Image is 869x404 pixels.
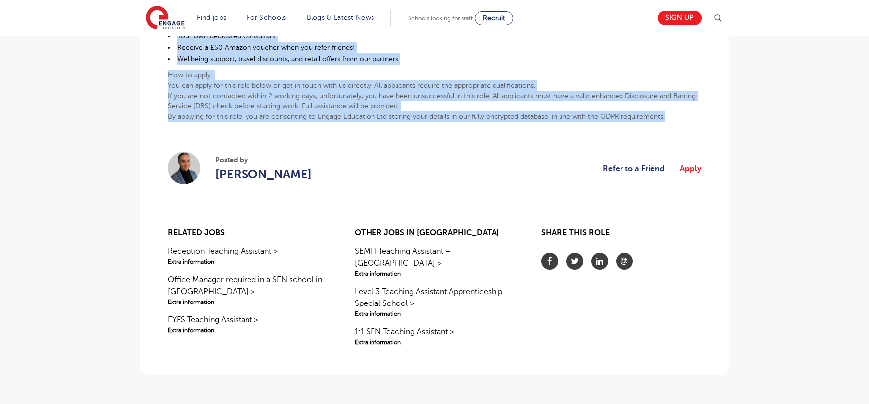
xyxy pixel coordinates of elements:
li: Receive a £50 Amazon voucher when you refer friends! [168,42,701,53]
span: Recruit [483,14,505,22]
a: Recruit [475,11,513,25]
span: Extra information [168,326,328,335]
a: EYFS Teaching Assistant >Extra information [168,314,328,335]
a: 1:1 SEN Teaching Assistant >Extra information [355,326,514,347]
p: You can apply for this role below or get in touch with us directly. All applicants require the ap... [168,80,701,91]
a: Office Manager required in a SEN school in [GEOGRAPHIC_DATA] >Extra information [168,274,328,306]
p: If you are not contacted within 2 working days, unfortunately, you have been unsuccessful in this... [168,91,701,111]
span: Extra information [355,309,514,318]
li: Wellbeing support, travel discounts, and retail offers from our partners [168,53,701,65]
a: Level 3 Teaching Assistant Apprenticeship – Special School >Extra information [355,286,514,318]
span: Extra information [355,338,514,347]
a: Reception Teaching Assistant >Extra information [168,245,328,266]
h2: Other jobs in [GEOGRAPHIC_DATA] [355,228,514,238]
h2: Related jobs [168,228,328,238]
b: How to apply: [168,71,213,79]
span: Extra information [168,298,328,306]
span: Extra information [168,257,328,266]
a: SEMH Teaching Assistant – [GEOGRAPHIC_DATA] >Extra information [355,245,514,278]
span: Extra information [355,269,514,278]
a: Find jobs [197,14,227,21]
a: Apply [680,162,701,175]
a: [PERSON_NAME] [215,165,312,183]
a: Blogs & Latest News [307,14,374,21]
a: For Schools [247,14,286,21]
a: Refer to a Friend [603,162,673,175]
a: Sign up [658,11,702,25]
h2: Share this role [541,228,701,243]
img: Engage Education [146,6,185,31]
span: Posted by [215,155,312,165]
span: Schools looking for staff [408,15,473,22]
p: By applying for this role, you are consenting to Engage Education Ltd storing your details in our... [168,111,701,122]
